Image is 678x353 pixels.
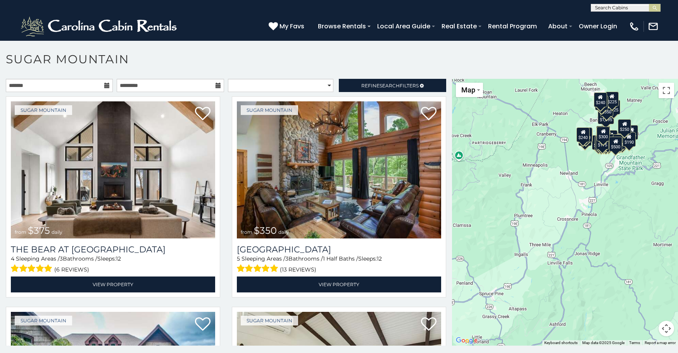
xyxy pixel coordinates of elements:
div: $240 [594,92,607,107]
span: $350 [254,225,277,236]
a: Add to favorites [195,316,210,333]
span: Map [461,86,475,94]
span: Map data ©2025 Google [582,341,625,345]
div: $155 [625,125,638,140]
div: $190 [597,126,610,141]
span: 3 [285,255,288,262]
a: The Bear At Sugar Mountain from $375 daily [11,101,215,238]
span: 5 [237,255,240,262]
span: (6 reviews) [54,264,89,275]
img: Grouse Moor Lodge [237,101,441,238]
span: 12 [116,255,121,262]
a: Grouse Moor Lodge from $350 daily [237,101,441,238]
img: Google [454,336,480,346]
h3: The Bear At Sugar Mountain [11,244,215,255]
span: 12 [377,255,382,262]
a: The Bear At [GEOGRAPHIC_DATA] [11,244,215,255]
a: Sugar Mountain [241,105,298,115]
div: $1,095 [598,110,614,124]
a: Report a map error [645,341,676,345]
div: $155 [595,135,608,150]
a: Browse Rentals [314,19,370,33]
a: Sugar Mountain [15,105,72,115]
span: My Favs [279,21,304,31]
a: Add to favorites [195,106,210,122]
span: 1 Half Baths / [323,255,358,262]
a: Rental Program [484,19,541,33]
a: Terms [629,341,640,345]
a: Add to favorites [421,106,436,122]
a: Add to favorites [421,316,436,333]
div: $350 [600,101,614,116]
span: Refine Filters [361,83,419,89]
a: [GEOGRAPHIC_DATA] [237,244,441,255]
div: $125 [607,100,621,115]
button: Change map style [456,83,483,97]
img: phone-regular-white.png [629,21,640,32]
div: $350 [600,136,613,150]
img: mail-regular-white.png [648,21,659,32]
div: $500 [609,137,623,151]
div: $355 [578,131,592,146]
div: $240 [577,127,590,142]
span: daily [52,229,62,235]
span: 3 [60,255,63,262]
h3: Grouse Moor Lodge [237,244,441,255]
div: $170 [595,95,609,110]
span: 4 [11,255,14,262]
a: Owner Login [575,19,621,33]
a: My Favs [269,21,306,31]
a: View Property [237,276,441,292]
div: $200 [605,130,618,145]
a: Open this area in Google Maps (opens a new window) [454,336,480,346]
a: About [544,19,571,33]
div: $225 [606,92,619,106]
a: Local Area Guide [373,19,434,33]
span: $375 [28,225,50,236]
img: The Bear At Sugar Mountain [11,101,215,238]
button: Map camera controls [659,321,674,336]
span: Search [380,83,400,89]
div: $250 [618,119,631,134]
button: Toggle fullscreen view [659,83,674,98]
div: $175 [596,135,609,150]
span: from [15,229,26,235]
a: Sugar Mountain [15,316,72,325]
button: Keyboard shortcuts [544,340,578,346]
div: $195 [613,134,626,149]
div: $300 [597,126,610,141]
a: Sugar Mountain [241,316,298,325]
a: Real Estate [438,19,481,33]
span: daily [278,229,289,235]
span: (13 reviews) [280,264,316,275]
div: Sleeping Areas / Bathrooms / Sleeps: [237,255,441,275]
a: View Property [11,276,215,292]
a: RefineSearchFilters [339,79,446,92]
div: $190 [623,132,636,146]
img: White-1-2.png [19,15,180,38]
div: Sleeping Areas / Bathrooms / Sleeps: [11,255,215,275]
span: from [241,229,252,235]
